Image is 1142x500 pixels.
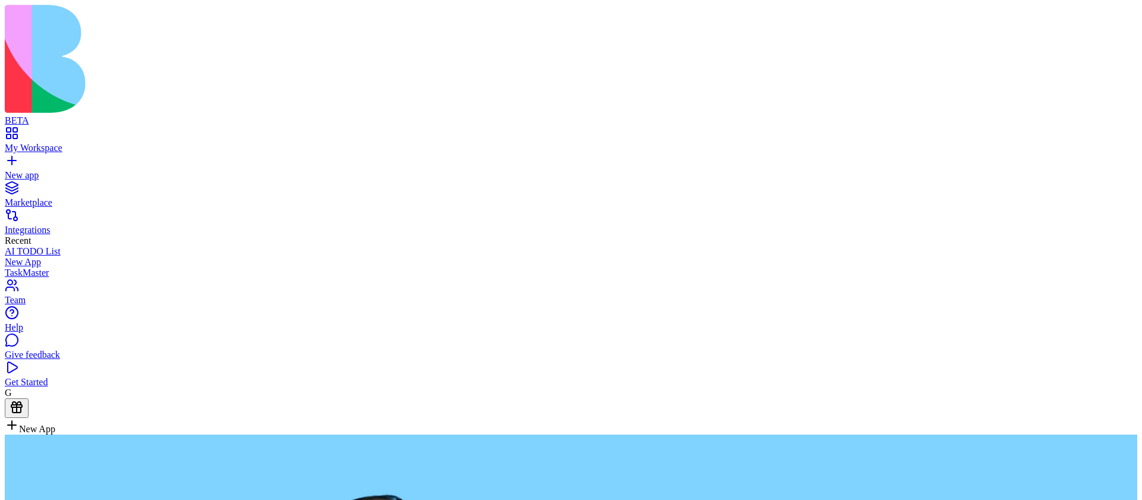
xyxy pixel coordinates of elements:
a: New app [5,159,1137,181]
a: Marketplace [5,187,1137,208]
a: TaskMaster [5,268,1137,278]
div: BETA [5,115,1137,126]
a: Give feedback [5,339,1137,360]
span: New App [19,424,55,434]
div: My Workspace [5,143,1137,153]
div: Marketplace [5,197,1137,208]
div: Team [5,295,1137,306]
a: Integrations [5,214,1137,235]
div: Give feedback [5,350,1137,360]
a: Team [5,284,1137,306]
a: My Workspace [5,132,1137,153]
span: G [5,388,12,398]
a: BETA [5,105,1137,126]
a: Help [5,312,1137,333]
span: Recent [5,235,31,246]
div: Get Started [5,377,1137,388]
img: logo [5,5,483,113]
div: New app [5,170,1137,181]
a: New App [5,257,1137,268]
a: Get Started [5,366,1137,388]
div: Help [5,322,1137,333]
div: Integrations [5,225,1137,235]
a: AI TODO List [5,246,1137,257]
